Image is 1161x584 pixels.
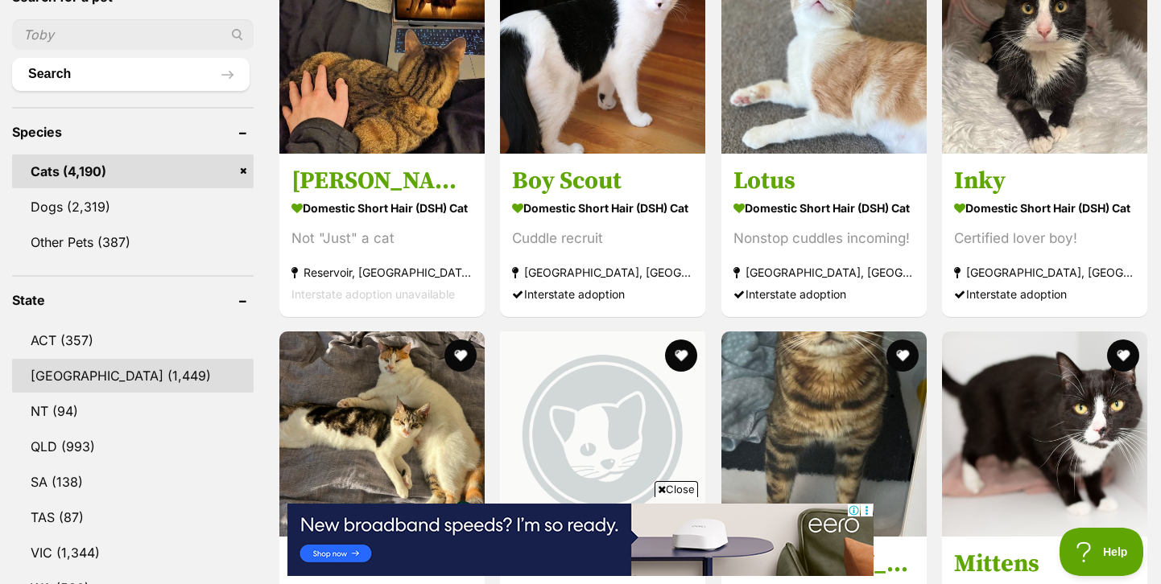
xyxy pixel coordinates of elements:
button: Search [12,58,250,90]
a: QLD (993) [12,430,254,463]
a: Cats (4,190) [12,154,254,188]
iframe: Advertisement [287,504,874,576]
button: favourite [666,339,698,372]
h3: Cat [PERSON_NAME] [733,549,915,579]
a: ACT (357) [12,323,254,357]
h3: [PERSON_NAME] [291,165,473,195]
a: Other Pets (387) [12,225,254,259]
span: Interstate adoption unavailable [291,286,455,300]
a: Boy Scout Domestic Short Hair (DSH) Cat Cuddle recruit [GEOGRAPHIC_DATA], [GEOGRAPHIC_DATA] Inter... [500,153,705,316]
img: Brussels and Sprout - Domestic Short Hair (DSH) Cat [279,331,485,537]
strong: Reservoir, [GEOGRAPHIC_DATA] [291,261,473,282]
img: Cat Damon - Bengal Cat [721,331,927,537]
strong: [GEOGRAPHIC_DATA], [GEOGRAPHIC_DATA] [512,261,693,282]
div: Interstate adoption [733,282,915,304]
iframe: Help Scout Beacon - Open [1060,528,1145,576]
header: State [12,293,254,307]
a: Inky Domestic Short Hair (DSH) Cat Certified lover boy! [GEOGRAPHIC_DATA], [GEOGRAPHIC_DATA] Inte... [942,153,1147,316]
strong: [GEOGRAPHIC_DATA], [GEOGRAPHIC_DATA] [733,261,915,282]
span: Close [655,481,698,497]
button: favourite [1107,339,1139,372]
button: favourite [886,339,919,372]
h3: Inky [954,165,1135,195]
div: Interstate adoption [954,282,1135,304]
a: Lotus Domestic Short Hair (DSH) Cat Nonstop cuddles incoming! [GEOGRAPHIC_DATA], [GEOGRAPHIC_DATA... [721,153,927,316]
a: [PERSON_NAME] Domestic Short Hair (DSH) Cat Not "Just" a cat Reservoir, [GEOGRAPHIC_DATA] Interst... [279,153,485,316]
strong: Domestic Short Hair (DSH) Cat [733,195,915,219]
img: bonded besties [404,483,485,564]
a: Dogs (2,319) [12,190,254,224]
h3: Boy Scout [512,165,693,195]
div: Cuddle recruit [512,227,693,249]
a: VIC (1,344) [12,536,254,570]
img: Mittens - Domestic Short Hair Cat [942,331,1147,537]
button: favourite [444,339,477,372]
a: [GEOGRAPHIC_DATA] (1,449) [12,359,254,393]
a: NT (94) [12,394,254,428]
strong: Domestic Short Hair (DSH) Cat [291,195,473,219]
input: Toby [12,19,254,50]
h3: Lotus [733,165,915,195]
strong: Domestic Short Hair (DSH) Cat [512,195,693,219]
h3: Mittens [954,549,1135,579]
a: TAS (87) [12,500,254,534]
div: Certified lover boy! [954,227,1135,249]
div: Nonstop cuddles incoming! [733,227,915,249]
a: SA (138) [12,465,254,499]
strong: Domestic Short Hair (DSH) Cat [954,195,1135,219]
div: Not "Just" a cat [291,227,473,249]
header: Species [12,125,254,139]
div: Interstate adoption [512,282,693,304]
strong: [GEOGRAPHIC_DATA], [GEOGRAPHIC_DATA] [954,261,1135,282]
